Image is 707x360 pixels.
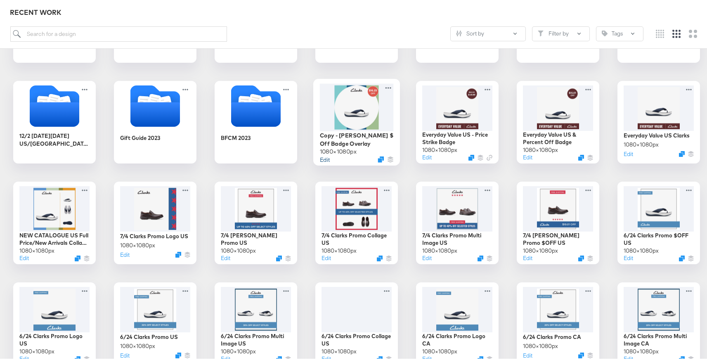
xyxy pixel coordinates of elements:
div: 1080 × 1080 px [120,240,155,248]
div: 1080 × 1080 px [422,144,457,152]
button: Edit [322,253,331,261]
div: 1080 × 1080 px [422,346,457,354]
div: 1080 × 1080 px [322,346,357,354]
div: Gift Guide 2023 [120,133,160,140]
svg: Medium grid [672,28,681,36]
div: RECENT WORK [10,6,703,16]
div: 1080 × 1080 px [523,245,558,253]
div: BFCM 2023 [221,133,251,140]
svg: Large grid [689,28,697,36]
svg: Duplicate [175,250,181,256]
div: Copy - [PERSON_NAME] $ Off Badge Overlay [320,130,394,146]
button: Edit [422,253,432,261]
div: 6/24 Clarks Promo CA [523,332,581,339]
div: 7/4 [PERSON_NAME] Promo $OFF US [523,230,593,245]
div: 7/4 Clarks Promo Multi Image US1080×1080pxEditDuplicate [416,180,499,263]
div: 7/4 Clarks Promo Logo US1080×1080pxEditDuplicate [114,180,196,263]
button: Edit [320,154,330,161]
input: Search for a design [10,25,227,40]
button: FilterFilter by [532,25,590,40]
svg: Duplicate [578,153,584,159]
div: 1080 × 1080 px [221,346,256,354]
svg: Duplicate [478,254,483,260]
button: TagTags [596,25,643,40]
div: NEW CATALOGUE US Full Price/New Arrivals Collage SS251080×1080pxEditDuplicate [13,180,96,263]
button: Edit [523,350,532,358]
button: Edit [221,253,230,261]
svg: Duplicate [468,153,474,159]
div: 1080 × 1080 px [422,245,457,253]
div: 6/24 Clarks Promo Logo CA [422,331,492,346]
div: 1080 × 1080 px [221,245,256,253]
svg: Duplicate [276,254,282,260]
svg: Duplicate [175,351,181,357]
button: Edit [422,152,432,160]
div: Everyday Value US Clarks1080×1080pxEditDuplicate [617,79,700,162]
div: NEW CATALOGUE US Full Price/New Arrivals Collage SS25 [19,230,90,245]
button: Edit [120,249,130,257]
div: Everyday Value US & Percent Off Badge [523,129,593,144]
div: 1080 × 1080 px [322,245,357,253]
div: 6/24 Clarks Promo $OFF US [624,230,694,245]
div: 6/24 Clarks Promo Collage US [322,331,392,346]
button: Edit [120,350,130,358]
div: 1080 × 1080 px [523,144,558,152]
svg: Duplicate [578,254,584,260]
div: 1080 × 1080 px [523,341,558,348]
div: 1080 × 1080 px [320,146,357,154]
div: Everyday Value US - Price Strike Badge1080×1080pxEditDuplicate [416,79,499,162]
div: Everyday Value US Clarks [624,130,690,138]
div: 1080 × 1080 px [120,341,155,348]
svg: Duplicate [679,254,685,260]
svg: Duplicate [75,254,80,260]
div: Everyday Value US & Percent Off Badge1080×1080pxEditDuplicate [517,79,599,162]
div: 7/4 Clarks Promo Logo US [120,231,188,239]
div: 6/24 Clarks Promo Multi Image CA [624,331,694,346]
button: Edit [19,253,29,261]
div: 12/2 [DATE][DATE] US/[GEOGRAPHIC_DATA] 2024 [13,79,96,162]
div: Gift Guide 2023 [114,79,196,162]
svg: Link [487,153,492,159]
div: 7/4 [PERSON_NAME] Promo US [221,230,291,245]
svg: Sliders [456,29,462,35]
div: Everyday Value US - Price Strike Badge [422,129,492,144]
svg: Duplicate [378,155,384,161]
div: 7/4 [PERSON_NAME] Promo $OFF US1080×1080pxEditDuplicate [517,180,599,263]
div: 7/4 [PERSON_NAME] Promo US1080×1080pxEditDuplicate [215,180,297,263]
button: Edit [624,253,633,261]
svg: Tag [602,29,608,35]
div: 1080 × 1080 px [624,139,659,147]
svg: Filter [538,29,544,35]
div: 7/4 Clarks Promo Collage US1080×1080pxEditDuplicate [315,180,398,263]
div: 7/4 Clarks Promo Collage US [322,230,392,245]
div: 12/2 [DATE][DATE] US/[GEOGRAPHIC_DATA] 2024 [19,130,90,146]
svg: Duplicate [679,149,685,155]
div: 1080 × 1080 px [624,346,659,354]
div: 6/24 Clarks Promo $OFF US1080×1080pxEditDuplicate [617,180,700,263]
button: Duplicate [377,254,383,260]
div: 1080 × 1080 px [19,245,54,253]
div: 1080 × 1080 px [624,245,659,253]
div: 6/24 Clarks Promo Logo US [19,331,90,346]
svg: Duplicate [578,351,584,357]
div: 1080 × 1080 px [19,346,54,354]
button: Edit [523,152,532,160]
svg: Folder [114,84,196,125]
button: Edit [624,149,633,156]
div: 6/24 Clarks Promo Multi Image US [221,331,291,346]
div: BFCM 2023 [215,79,297,162]
svg: Folder [13,84,96,125]
svg: Folder [215,84,297,125]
